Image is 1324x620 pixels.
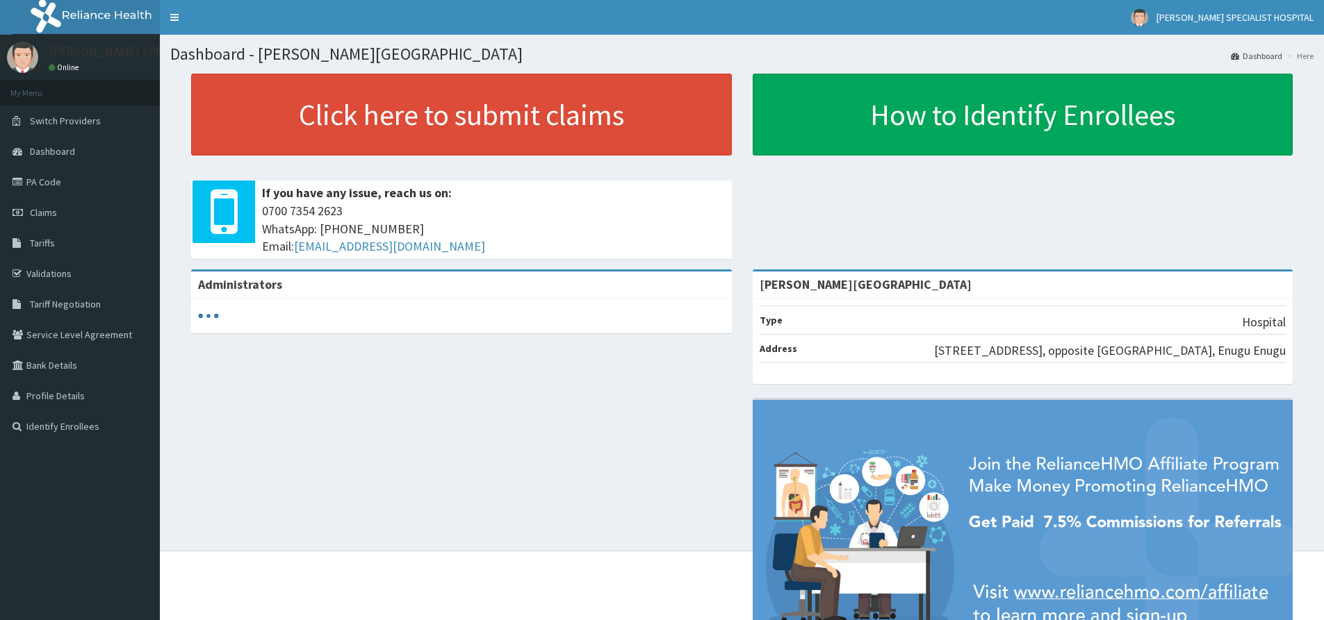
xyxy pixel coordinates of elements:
[191,74,732,156] a: Click here to submit claims
[49,45,261,58] p: [PERSON_NAME] SPECIALIST HOSPITAL
[30,298,101,310] span: Tariff Negotiation
[49,62,82,72] a: Online
[7,42,38,73] img: User Image
[30,115,101,127] span: Switch Providers
[198,305,219,326] svg: audio-loading
[1157,11,1314,24] span: [PERSON_NAME] SPECIALIST HOSPITAL
[262,185,452,201] b: If you have any issue, reach us on:
[30,145,75,158] span: Dashboard
[760,342,797,355] b: Address
[30,206,57,219] span: Claims
[1284,50,1314,62] li: Here
[198,276,282,292] b: Administrators
[262,202,725,255] span: 0700 7354 2623 WhatsApp: [PHONE_NUMBER] Email:
[294,238,485,254] a: [EMAIL_ADDRESS][DOMAIN_NAME]
[760,276,972,292] strong: [PERSON_NAME][GEOGRAPHIC_DATA]
[760,314,783,326] b: Type
[934,342,1286,360] p: [STREET_ADDRESS], opposite [GEOGRAPHIC_DATA], Enugu Enugu
[1131,9,1148,26] img: User Image
[753,74,1293,156] a: How to Identify Enrollees
[1231,50,1282,62] a: Dashboard
[1242,313,1286,331] p: Hospital
[30,237,55,249] span: Tariffs
[170,45,1314,63] h1: Dashboard - [PERSON_NAME][GEOGRAPHIC_DATA]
